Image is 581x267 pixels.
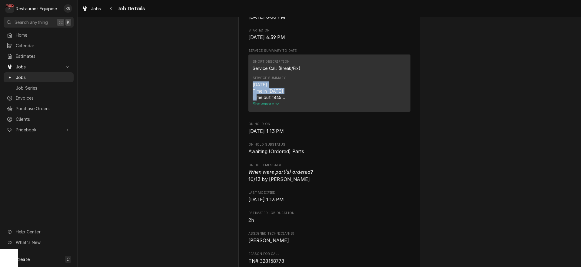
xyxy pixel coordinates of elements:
span: K [67,19,70,25]
div: Service Summary To Date [248,48,410,114]
span: Create [16,257,30,262]
a: Jobs [79,4,104,14]
span: Calendar [16,42,71,49]
span: Help Center [16,229,70,235]
span: Last Modified [248,190,410,195]
a: Go to Jobs [4,62,74,72]
span: Assigned Technician(s) [248,231,410,236]
span: [PERSON_NAME] [248,238,289,243]
span: Reason For Call [248,252,410,256]
span: Invoices [16,95,71,101]
span: Assigned Technician(s) [248,237,410,244]
span: Last Modified [248,196,410,203]
span: 2h [248,217,254,223]
span: On Hold On [248,128,410,135]
a: Invoices [4,93,74,103]
div: Assigned Technician(s) [248,231,410,244]
span: Search anything [15,19,48,25]
span: Job Series [16,85,71,91]
div: Started On [248,28,410,41]
a: Clients [4,114,74,124]
span: [DATE] 1:13 PM [248,197,284,203]
div: Service Summary [248,54,410,114]
span: Clients [16,116,71,122]
span: Started On [248,34,410,41]
span: On Hold On [248,122,410,127]
a: Home [4,30,74,40]
span: ⌘ [58,19,63,25]
div: Restaurant Equipment Diagnostics [16,5,60,12]
span: Jobs [16,64,61,70]
div: On Hold On [248,122,410,135]
span: C [67,256,70,262]
div: R [5,4,14,13]
button: Navigate back [106,4,116,13]
span: [DATE] 6:00 PM [248,14,285,20]
a: Job Series [4,83,74,93]
div: Short Description [253,59,290,64]
span: What's New [16,239,70,246]
button: Showmore [253,101,406,107]
a: Calendar [4,41,74,51]
span: Started On [248,28,410,33]
span: Show more [253,101,279,106]
a: Estimates [4,51,74,61]
div: On Hold Message [248,163,410,183]
span: Estimated Job Duration [248,211,410,216]
div: On Hold SubStatus [248,142,410,155]
span: Pricebook [16,127,61,133]
div: Estimated Job Duration [248,211,410,224]
a: Go to What's New [4,237,74,247]
button: Search anything⌘K [4,17,74,28]
span: Jobs [91,5,101,12]
span: Job Details [116,5,145,13]
span: Home [16,32,71,38]
span: Service Summary To Date [248,48,410,53]
span: [DATE] 1:13 PM [248,128,284,134]
span: Purchase Orders [16,105,71,112]
span: Estimates [16,53,71,59]
span: 10/13 by [PERSON_NAME] [248,169,313,182]
span: On Hold Message [248,163,410,168]
span: On Hold SubStatus [248,142,410,147]
div: Kelli Robinette's Avatar [64,4,72,13]
div: [DATE] Time in [DATE] Time out 1845 Truck 302, 303 RTU 1 Went to roof and turned unit off. Remove... [253,81,406,101]
div: Service Summary [253,76,286,81]
div: Last Modified [248,190,410,203]
span: On Hold SubStatus [248,148,410,155]
div: Restaurant Equipment Diagnostics's Avatar [5,4,14,13]
a: Go to Pricebook [4,125,74,135]
i: When were part(s) ordered? [248,169,313,175]
a: Jobs [4,72,74,82]
a: Purchase Orders [4,104,74,114]
span: Jobs [16,74,71,81]
a: Go to Help Center [4,227,74,237]
div: KR [64,4,72,13]
span: [DATE] 6:39 PM [248,35,285,40]
span: On Hold Message [248,169,410,183]
div: Service Call (Break/Fix) [253,65,301,71]
span: Awaiting (Ordered) Parts [248,149,304,154]
span: Estimated Job Duration [248,217,410,224]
